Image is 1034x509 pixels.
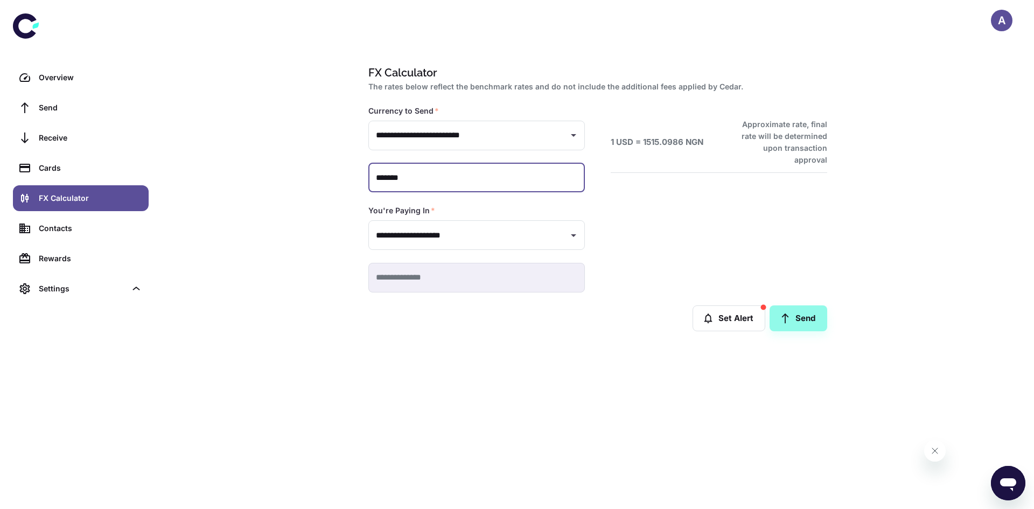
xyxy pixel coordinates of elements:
div: Overview [39,72,142,83]
iframe: Button to launch messaging window [991,466,1025,500]
a: Receive [13,125,149,151]
a: Overview [13,65,149,90]
button: Open [566,228,581,243]
div: Rewards [39,253,142,264]
iframe: Close message [924,440,946,462]
a: Send [13,95,149,121]
a: FX Calculator [13,185,149,211]
h6: Approximate rate, final rate will be determined upon transaction approval [730,118,827,166]
div: Cards [39,162,142,174]
a: Cards [13,155,149,181]
a: Contacts [13,215,149,241]
div: Receive [39,132,142,144]
label: You're Paying In [368,205,435,216]
a: Send [770,305,827,331]
div: Send [39,102,142,114]
button: A [991,10,1012,31]
button: Set Alert [693,305,765,331]
div: Contacts [39,222,142,234]
a: Rewards [13,246,149,271]
h6: 1 USD = 1515.0986 NGN [611,136,703,149]
button: Open [566,128,581,143]
h1: FX Calculator [368,65,823,81]
div: Settings [13,276,149,302]
div: Settings [39,283,126,295]
span: Hi. Need any help? [6,8,78,16]
label: Currency to Send [368,106,439,116]
div: FX Calculator [39,192,142,204]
